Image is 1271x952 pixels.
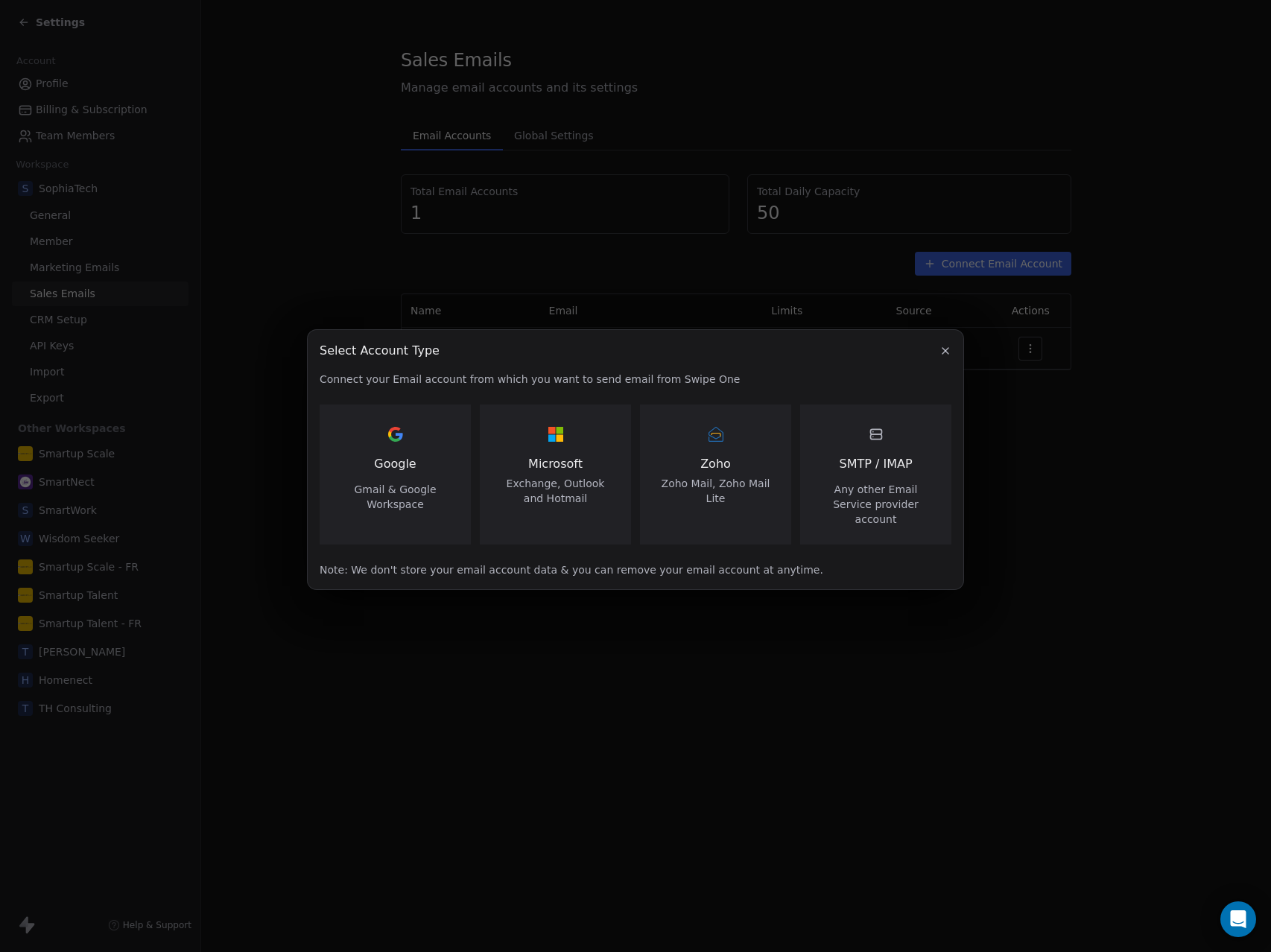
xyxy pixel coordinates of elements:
span: Zoho [658,455,773,473]
span: SMTP / IMAP [839,455,912,473]
span: Zoho Mail, Zoho Mail Lite [658,476,773,506]
span: Any other Email Service provider account [818,482,934,527]
span: Microsoft [498,455,613,473]
span: Google [374,455,416,473]
span: Note: We don't store your email account data & you can remove your email account at anytime. [320,562,951,577]
span: Select Account Type [320,342,440,360]
span: Connect your Email account from which you want to send email from Swipe One [320,372,951,387]
span: Exchange, Outlook and Hotmail [498,476,613,506]
span: Gmail & Google Workspace [337,482,453,512]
